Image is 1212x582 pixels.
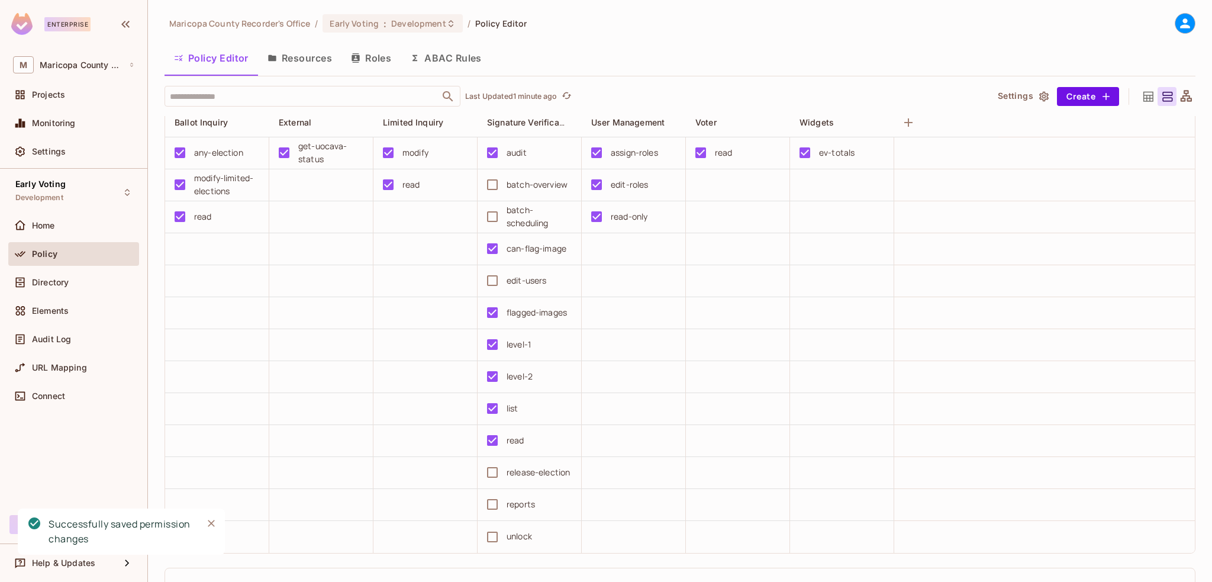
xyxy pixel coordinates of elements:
[32,90,65,99] span: Projects
[800,117,834,127] span: Widgets
[32,391,65,401] span: Connect
[507,306,567,319] div: flagged-images
[695,117,717,127] span: Voter
[507,274,547,287] div: edit-users
[32,221,55,230] span: Home
[507,530,532,543] div: unlock
[298,140,363,166] div: get-uocava-status
[507,178,568,191] div: batch-overview
[507,370,533,383] div: level-2
[32,249,57,259] span: Policy
[383,19,387,28] span: :
[507,242,566,255] div: can-flag-image
[391,18,446,29] span: Development
[169,18,310,29] span: the active workspace
[611,146,658,159] div: assign-roles
[40,60,123,70] span: Workspace: Maricopa County Recorder's Office
[330,18,379,29] span: Early Voting
[475,18,527,29] span: Policy Editor
[560,89,574,104] button: refresh
[32,335,71,344] span: Audit Log
[557,89,574,104] span: Click to refresh data
[401,43,491,73] button: ABAC Rules
[611,210,647,223] div: read-only
[507,338,531,351] div: level-1
[15,193,63,202] span: Development
[32,147,66,156] span: Settings
[487,117,574,128] span: Signature Verification
[468,18,470,29] li: /
[562,91,572,102] span: refresh
[202,515,220,532] button: Close
[258,43,341,73] button: Resources
[44,17,91,31] div: Enterprise
[194,146,243,159] div: any-election
[194,210,212,223] div: read
[440,88,456,105] button: Open
[611,178,649,191] div: edit-roles
[383,117,443,127] span: Limited Inquiry
[32,363,87,372] span: URL Mapping
[402,146,428,159] div: modify
[507,466,570,479] div: release-election
[507,402,518,415] div: list
[1057,87,1119,106] button: Create
[279,117,311,127] span: External
[507,434,524,447] div: read
[11,13,33,35] img: SReyMgAAAABJRU5ErkJggg==
[715,146,733,159] div: read
[32,306,69,316] span: Elements
[49,517,193,546] div: Successfully saved permission changes
[465,92,557,101] p: Last Updated 1 minute ago
[32,118,76,128] span: Monitoring
[175,117,228,127] span: Ballot Inquiry
[341,43,401,73] button: Roles
[591,117,665,127] span: User Management
[507,498,535,511] div: reports
[165,43,258,73] button: Policy Editor
[507,146,527,159] div: audit
[194,172,259,198] div: modify-limited-elections
[15,179,66,189] span: Early Voting
[315,18,318,29] li: /
[993,87,1052,106] button: Settings
[32,278,69,287] span: Directory
[402,178,420,191] div: read
[13,56,34,73] span: M
[819,146,855,159] div: ev-totals
[507,204,572,230] div: batch-scheduling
